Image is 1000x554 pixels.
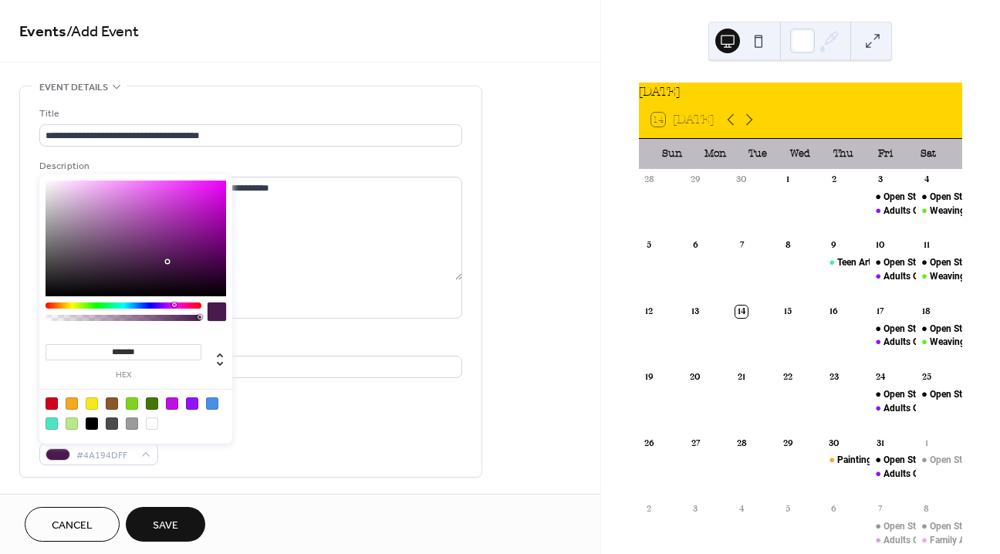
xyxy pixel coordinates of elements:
div: Weaving Class [916,204,962,218]
div: Adults Only Open Studio [883,270,985,283]
div: 5 [782,503,793,515]
div: #B8E986 [66,417,78,430]
div: Tue [736,139,779,170]
div: Adults Only Open Studio [883,204,985,218]
div: Open Studio [870,520,916,533]
div: Title [39,106,459,122]
div: 3 [690,503,701,515]
div: Open Studio [870,454,916,467]
div: Open Studio [930,520,981,533]
div: 6 [828,503,840,515]
div: 28 [735,437,747,449]
div: 11 [921,240,932,252]
span: Save [153,518,178,534]
div: Open Studio [870,256,916,269]
div: Open Studio [916,520,962,533]
div: #F8E71C [86,397,98,410]
div: Open Studio [930,191,981,204]
div: Weaving Class [930,270,990,283]
div: Open Studio [870,191,916,204]
span: Cancel [52,518,93,534]
div: Open Studio [870,388,916,401]
div: 3 [874,174,886,186]
div: 23 [828,372,840,383]
div: 30 [828,437,840,449]
div: Weaving Class [916,336,962,349]
div: #F5A623 [66,397,78,410]
div: Teen Art Night #1 [837,256,909,269]
div: 25 [921,372,932,383]
div: #FFFFFF [146,417,158,430]
div: Open Studio [883,191,934,204]
div: #4A4A4A [106,417,118,430]
div: Description [39,158,459,174]
div: Weaving Class [930,204,990,218]
div: 2 [644,503,655,515]
div: Open Studio [916,388,962,401]
div: 22 [782,372,793,383]
div: 12 [644,306,655,317]
div: 29 [690,174,701,186]
div: Fri [864,139,907,170]
div: Wed [779,139,822,170]
div: Open Studio [883,454,934,467]
div: Adults Only Open Studio [870,336,916,349]
div: 7 [874,503,886,515]
div: Location [39,337,459,353]
div: 31 [874,437,886,449]
div: 8 [921,503,932,515]
div: Open Studio [916,454,962,467]
div: Painting at the [GEOGRAPHIC_DATA] [837,454,988,467]
div: Teen Art Night #1 [823,256,870,269]
div: Adults Only Open Studio [883,336,985,349]
span: Event details [39,79,108,96]
button: Cancel [25,507,120,542]
div: 20 [690,372,701,383]
div: 14 [735,306,747,317]
div: #9013FE [186,397,198,410]
div: Adults Only Open Studio [883,402,985,415]
div: #50E3C2 [46,417,58,430]
div: Weaving Class [916,270,962,283]
div: Open Studio [930,323,981,336]
div: Sun [651,139,694,170]
div: 19 [644,372,655,383]
div: Family Art [930,534,971,547]
div: 28 [644,174,655,186]
div: #9B9B9B [126,417,138,430]
div: Adults Only Open Studio [870,204,916,218]
div: Family Art [916,534,962,547]
div: 27 [690,437,701,449]
div: Open Studio [916,323,962,336]
label: hex [46,371,201,380]
div: Weaving Class [930,336,990,349]
div: #D0021B [46,397,58,410]
div: Mon [694,139,736,170]
div: 2 [828,174,840,186]
div: Open Studio [930,454,981,467]
div: Painting at the Palace [823,454,870,467]
div: 29 [782,437,793,449]
div: #7ED321 [126,397,138,410]
div: Open Studio [883,388,934,401]
div: #8B572A [106,397,118,410]
div: 13 [690,306,701,317]
div: Adults Only Open Studio [870,534,916,547]
div: 24 [874,372,886,383]
div: [DATE] [639,83,962,101]
div: Adults Only Open Studio [870,402,916,415]
div: Open Studio [916,256,962,269]
div: 4 [735,503,747,515]
div: 30 [735,174,747,186]
div: 15 [782,306,793,317]
div: Open Studio [930,388,981,401]
div: Thu [822,139,864,170]
div: Open Studio [883,323,934,336]
button: Save [126,507,205,542]
div: 8 [782,240,793,252]
div: 1 [782,174,793,186]
div: 7 [735,240,747,252]
div: #4A90E2 [206,397,218,410]
div: Adults Only Open Studio [883,468,985,481]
